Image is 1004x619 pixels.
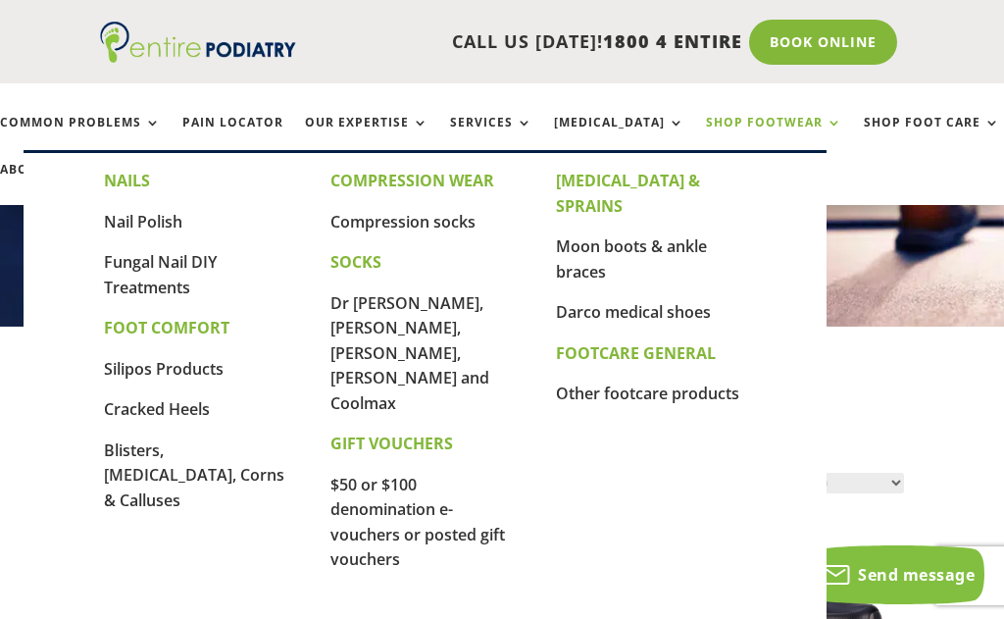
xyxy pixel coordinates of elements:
span: NAILS [104,170,150,191]
a: Entire Podiatry [100,47,296,67]
a: Our Expertise [305,116,428,158]
a: $50 or $100 denomination e-vouchers or posted gift vouchers [330,474,505,571]
a: Silipos Products [104,358,224,380]
a: Dr [PERSON_NAME], [PERSON_NAME], [PERSON_NAME], [PERSON_NAME] and Coolmax [330,292,489,414]
a: Book Online [749,20,897,65]
a: Fungal Nail DIY Treatments [104,251,217,298]
p: CALL US [DATE]! [296,29,741,55]
a: Nail Polish [104,211,182,232]
span: 1800 4 ENTIRE [603,29,742,53]
a: Services [450,116,532,158]
span: Send message [858,564,975,586]
a: Moon boots & ankle braces [556,235,707,283]
a: Shop Footwear [706,116,842,158]
span: SOCKS [330,251,381,273]
span: COMPRESSION WEAR [330,170,494,191]
a: Darco medical shoes [556,301,711,323]
b: FOOTCARE GENERAL [556,342,716,364]
a: Other footcare products [556,383,739,404]
a: Compression socks [330,211,476,232]
a: Shop Foot Care [864,116,1000,158]
button: Send message [809,545,984,604]
span: [MEDICAL_DATA] & SPRAINS [556,170,700,217]
a: Blisters, [MEDICAL_DATA], Corns & Calluses [104,439,284,511]
img: logo (1) [100,22,296,63]
span: GIFT VOUCHERS [330,433,453,454]
a: Cracked Heels [104,398,210,420]
a: [MEDICAL_DATA] [554,116,684,158]
a: Pain Locator [182,116,283,158]
span: FOOT COMFORT [104,317,229,338]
